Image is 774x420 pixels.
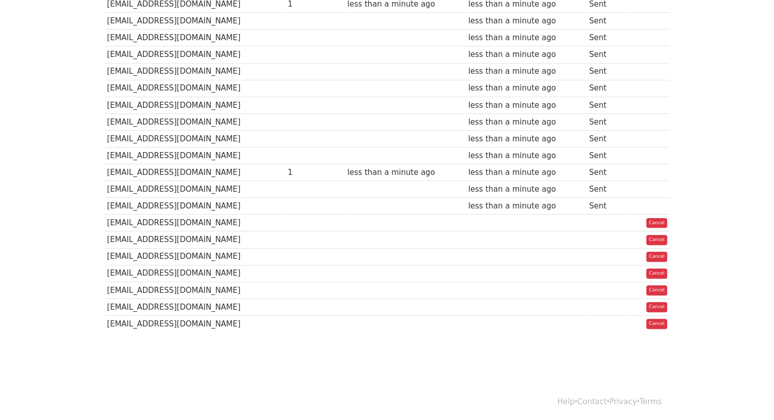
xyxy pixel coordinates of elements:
td: Sent [587,13,629,29]
div: less than a minute ago [468,133,584,145]
td: [EMAIL_ADDRESS][DOMAIN_NAME] [105,248,285,265]
td: [EMAIL_ADDRESS][DOMAIN_NAME] [105,97,285,113]
div: 1 [288,167,342,178]
div: less than a minute ago [468,32,584,44]
td: [EMAIL_ADDRESS][DOMAIN_NAME] [105,298,285,315]
td: Sent [587,80,629,97]
td: Sent [587,164,629,181]
a: Cancel [646,285,667,295]
div: less than a minute ago [468,200,584,212]
a: Cancel [646,319,667,329]
div: less than a minute ago [468,184,584,195]
a: Cancel [646,218,667,228]
div: less than a minute ago [468,15,584,27]
td: [EMAIL_ADDRESS][DOMAIN_NAME] [105,63,285,80]
td: [EMAIL_ADDRESS][DOMAIN_NAME] [105,215,285,231]
td: [EMAIL_ADDRESS][DOMAIN_NAME] [105,80,285,97]
td: Sent [587,113,629,130]
td: Sent [587,198,629,215]
div: less than a minute ago [468,167,584,178]
a: Privacy [609,397,637,406]
div: less than a minute ago [468,66,584,77]
td: [EMAIL_ADDRESS][DOMAIN_NAME] [105,46,285,63]
a: Terms [639,397,662,406]
a: Cancel [646,252,667,262]
div: less than a minute ago [468,100,584,111]
td: [EMAIL_ADDRESS][DOMAIN_NAME] [105,130,285,147]
td: [EMAIL_ADDRESS][DOMAIN_NAME] [105,282,285,298]
div: less than a minute ago [468,116,584,128]
a: Contact [577,397,607,406]
td: Sent [587,181,629,198]
td: Sent [587,130,629,147]
div: less than a minute ago [348,167,464,178]
td: Sent [587,63,629,80]
div: less than a minute ago [468,82,584,94]
td: Sent [587,29,629,46]
a: Cancel [646,268,667,279]
td: [EMAIL_ADDRESS][DOMAIN_NAME] [105,113,285,130]
td: [EMAIL_ADDRESS][DOMAIN_NAME] [105,265,285,282]
div: less than a minute ago [468,49,584,61]
a: Cancel [646,302,667,312]
td: Sent [587,46,629,63]
td: Sent [587,97,629,113]
td: [EMAIL_ADDRESS][DOMAIN_NAME] [105,181,285,198]
td: [EMAIL_ADDRESS][DOMAIN_NAME] [105,231,285,248]
td: [EMAIL_ADDRESS][DOMAIN_NAME] [105,164,285,181]
a: Cancel [646,235,667,245]
td: [EMAIL_ADDRESS][DOMAIN_NAME] [105,198,285,215]
td: [EMAIL_ADDRESS][DOMAIN_NAME] [105,29,285,46]
div: less than a minute ago [468,150,584,162]
td: Sent [587,147,629,164]
td: [EMAIL_ADDRESS][DOMAIN_NAME] [105,13,285,29]
iframe: Chat Widget [723,371,774,420]
a: Help [557,397,575,406]
td: [EMAIL_ADDRESS][DOMAIN_NAME] [105,315,285,332]
td: [EMAIL_ADDRESS][DOMAIN_NAME] [105,147,285,164]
